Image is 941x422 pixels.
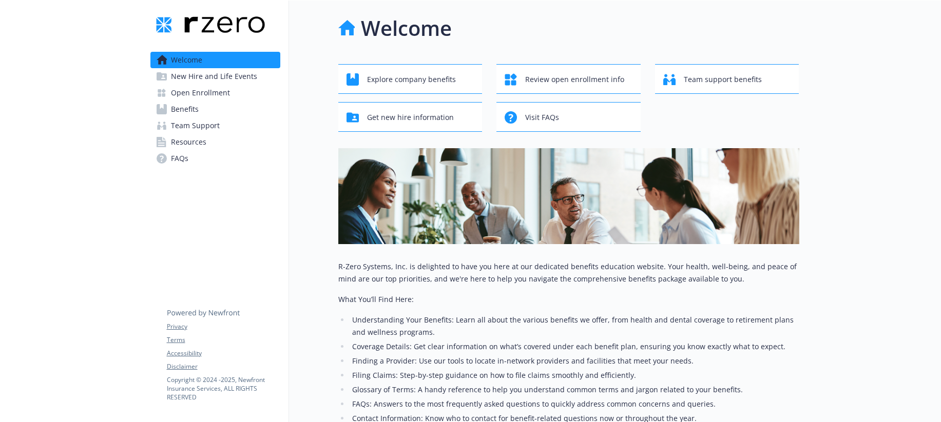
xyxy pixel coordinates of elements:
[171,101,199,117] span: Benefits
[496,64,641,94] button: Review open enrollment info
[338,64,483,94] button: Explore company benefits
[171,85,230,101] span: Open Enrollment
[496,102,641,132] button: Visit FAQs
[171,150,188,167] span: FAQs
[150,52,280,68] a: Welcome
[150,101,280,117] a: Benefits
[150,150,280,167] a: FAQs
[167,375,280,401] p: Copyright © 2024 - 2025 , Newfront Insurance Services, ALL RIGHTS RESERVED
[150,68,280,85] a: New Hire and Life Events
[338,148,799,244] img: overview page banner
[350,314,799,338] li: Understanding Your Benefits: Learn all about the various benefits we offer, from health and denta...
[338,102,483,132] button: Get new hire information
[367,70,456,89] span: Explore company benefits
[338,293,799,306] p: What You’ll Find Here:
[167,349,280,358] a: Accessibility
[150,134,280,150] a: Resources
[150,85,280,101] a: Open Enrollment
[171,52,202,68] span: Welcome
[350,355,799,367] li: Finding a Provider: Use our tools to locate in-network providers and facilities that meet your ne...
[338,260,799,285] p: R-Zero Systems, Inc. is delighted to have you here at our dedicated benefits education website. Y...
[171,117,220,134] span: Team Support
[361,13,452,44] h1: Welcome
[350,384,799,396] li: Glossary of Terms: A handy reference to help you understand common terms and jargon related to yo...
[367,108,454,127] span: Get new hire information
[167,322,280,331] a: Privacy
[171,134,206,150] span: Resources
[350,340,799,353] li: Coverage Details: Get clear information on what’s covered under each benefit plan, ensuring you k...
[171,68,257,85] span: New Hire and Life Events
[350,369,799,381] li: Filing Claims: Step-by-step guidance on how to file claims smoothly and efficiently.
[525,70,624,89] span: Review open enrollment info
[684,70,762,89] span: Team support benefits
[150,117,280,134] a: Team Support
[350,398,799,410] li: FAQs: Answers to the most frequently asked questions to quickly address common concerns and queries.
[167,362,280,371] a: Disclaimer
[525,108,559,127] span: Visit FAQs
[655,64,799,94] button: Team support benefits
[167,335,280,345] a: Terms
